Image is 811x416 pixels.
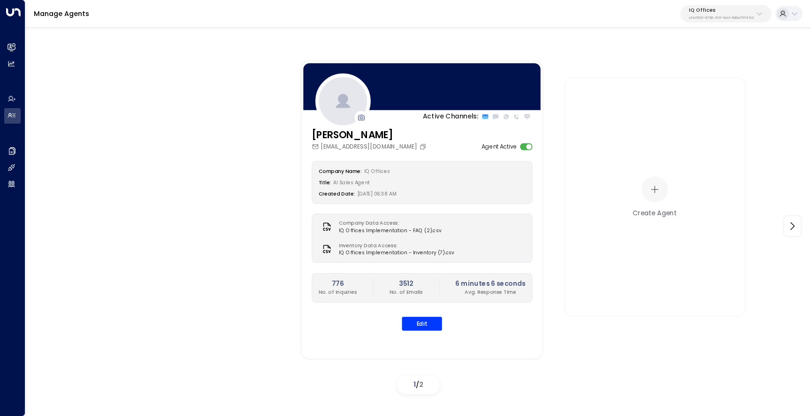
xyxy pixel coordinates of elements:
[402,317,442,331] button: Edit
[319,180,331,186] label: Title:
[339,228,442,235] span: IQ Offices Implementation - FAQ (2).csv
[455,289,525,296] p: Avg. Response Time
[319,168,362,175] label: Company Name:
[358,191,397,197] span: [DATE] 06:38 AM
[312,143,428,151] div: [EMAIL_ADDRESS][DOMAIN_NAME]
[319,191,355,197] label: Created Date:
[339,220,437,227] label: Company Data Access:
[333,180,370,186] span: AI Sales Agent
[390,279,423,289] h2: 3512
[397,376,439,394] div: /
[689,16,754,20] p: cfe0f921-6736-41ff-9ccf-6d0a7fff47c3
[423,112,478,122] p: Active Channels:
[633,208,677,218] div: Create Agent
[312,128,428,143] h3: [PERSON_NAME]
[455,279,525,289] h2: 6 minutes 6 seconds
[482,143,517,151] label: Agent Active
[364,168,390,175] span: IQ Offices
[34,9,89,18] a: Manage Agents
[319,289,357,296] p: No. of Inquiries
[681,5,772,23] button: IQ Officescfe0f921-6736-41ff-9ccf-6d0a7fff47c3
[689,8,754,13] p: IQ Offices
[413,380,416,389] span: 1
[390,289,423,296] p: No. of Emails
[419,143,428,150] button: Copy
[339,250,454,257] span: IQ Offices Implementation - Inventory (7).csv
[319,279,357,289] h2: 776
[339,243,451,250] label: Inventory Data Access:
[419,380,423,389] span: 2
